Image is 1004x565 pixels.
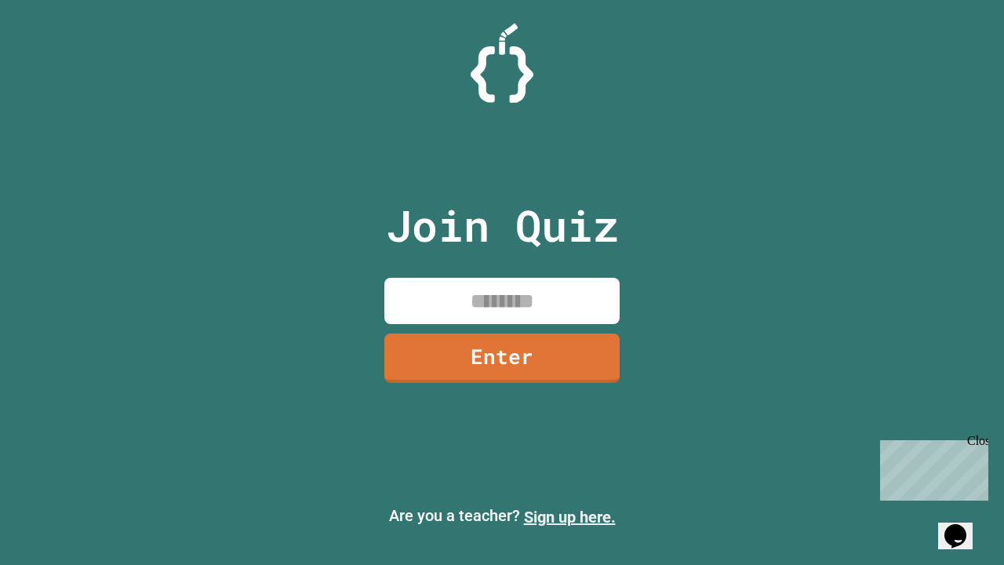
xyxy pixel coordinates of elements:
a: Sign up here. [524,508,616,527]
p: Join Quiz [386,193,619,258]
img: Logo.svg [471,24,533,103]
iframe: chat widget [874,434,988,501]
p: Are you a teacher? [13,504,991,529]
iframe: chat widget [938,502,988,549]
a: Enter [384,334,620,383]
div: Chat with us now!Close [6,6,108,100]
